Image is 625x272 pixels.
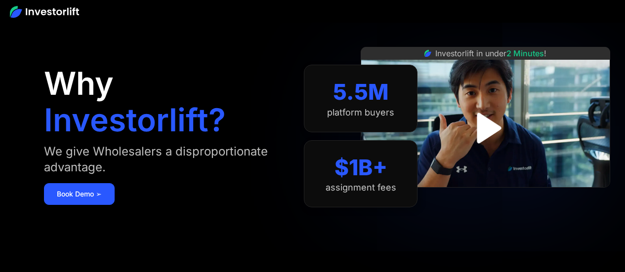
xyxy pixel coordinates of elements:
[44,104,226,136] h1: Investorlift?
[44,144,285,175] div: We give Wholesalers a disproportionate advantage.
[44,183,115,205] a: Book Demo ➢
[463,106,507,150] a: open lightbox
[333,79,389,105] div: 5.5M
[327,107,394,118] div: platform buyers
[44,68,114,99] h1: Why
[506,48,544,58] span: 2 Minutes
[326,182,396,193] div: assignment fees
[412,193,560,204] iframe: Customer reviews powered by Trustpilot
[334,155,387,181] div: $1B+
[435,47,546,59] div: Investorlift in under !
